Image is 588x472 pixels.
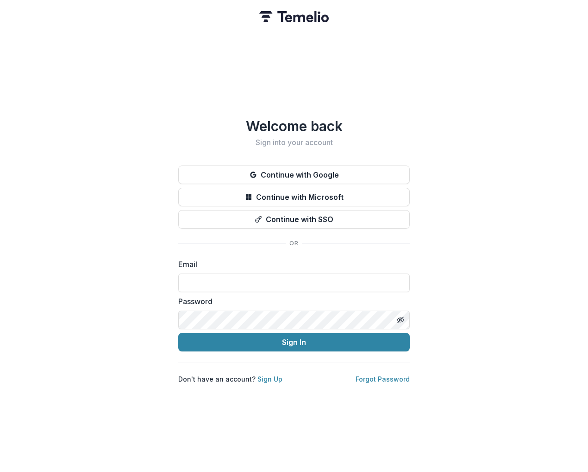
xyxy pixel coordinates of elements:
[178,188,410,206] button: Continue with Microsoft
[178,210,410,229] button: Continue with SSO
[178,118,410,134] h1: Welcome back
[178,138,410,147] h2: Sign into your account
[178,296,404,307] label: Password
[178,374,282,384] p: Don't have an account?
[178,259,404,270] label: Email
[259,11,329,22] img: Temelio
[356,375,410,383] a: Forgot Password
[257,375,282,383] a: Sign Up
[393,313,408,327] button: Toggle password visibility
[178,166,410,184] button: Continue with Google
[178,333,410,351] button: Sign In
